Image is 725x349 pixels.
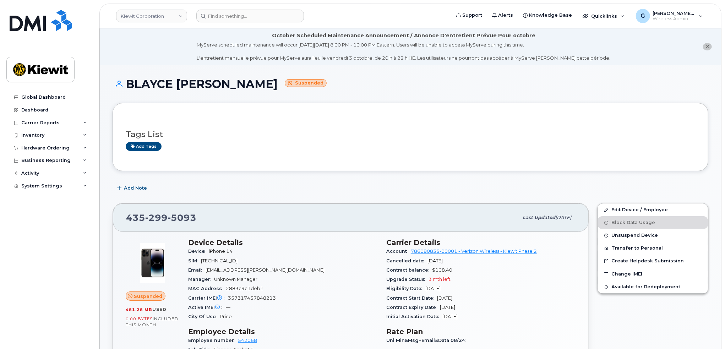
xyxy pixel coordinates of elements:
[598,242,708,255] button: Transfer to Personal
[272,32,535,39] div: October Scheduled Maintenance Announcement / Annonce D'entretient Prévue Pour octobre
[201,258,238,263] span: [TECHNICAL_ID]
[411,249,537,254] a: 786080835-00001 - Verizon Wireless - Kiewit Phase 2
[386,327,576,336] h3: Rate Plan
[188,327,378,336] h3: Employee Details
[188,277,214,282] span: Manager
[440,305,455,310] span: [DATE]
[126,130,695,139] h3: Tags List
[126,212,196,223] span: 435
[386,295,437,301] span: Contract Start Date
[703,43,712,50] button: close notification
[598,229,708,242] button: Unsuspend Device
[238,338,257,343] a: 542068
[555,215,571,220] span: [DATE]
[197,42,611,61] div: MyServe scheduled maintenance will occur [DATE][DATE] 8:00 PM - 10:00 PM Eastern. Users will be u...
[188,238,378,247] h3: Device Details
[188,338,238,343] span: Employee number
[214,277,257,282] span: Unknown Manager
[206,267,325,273] span: [EMAIL_ADDRESS][PERSON_NAME][DOMAIN_NAME]
[386,286,425,291] span: Eligibility Date
[598,268,708,280] button: Change IMEI
[226,305,230,310] span: —
[168,212,196,223] span: 5093
[386,267,432,273] span: Contract balance
[188,286,226,291] span: MAC Address
[209,249,233,254] span: iPhone 14
[611,233,658,238] span: Unsuspend Device
[386,338,469,343] span: Unl Min&Msg+Email&Data 08/24
[188,249,209,254] span: Device
[598,255,708,267] a: Create Helpdesk Submission
[220,314,232,319] span: Price
[134,293,162,300] span: Suspended
[386,238,576,247] h3: Carrier Details
[694,318,720,344] iframe: Messenger Launcher
[188,258,201,263] span: SIM
[386,249,411,254] span: Account
[126,316,153,321] span: 0.00 Bytes
[124,185,147,191] span: Add Note
[188,267,206,273] span: Email
[386,314,442,319] span: Initial Activation Date
[131,242,174,284] img: image20231002-3703462-njx0qo.jpeg
[425,286,441,291] span: [DATE]
[126,142,162,151] a: Add tags
[145,212,168,223] span: 299
[228,295,276,301] span: 357317457848213
[442,314,458,319] span: [DATE]
[432,267,452,273] span: $108.40
[188,305,226,310] span: Active IMEI
[437,295,452,301] span: [DATE]
[386,258,427,263] span: Cancelled date
[427,258,443,263] span: [DATE]
[188,295,228,301] span: Carrier IMEI
[598,203,708,216] a: Edit Device / Employee
[611,284,680,289] span: Available for Redeployment
[113,182,153,195] button: Add Note
[386,277,429,282] span: Upgrade Status
[598,280,708,293] button: Available for Redeployment
[598,216,708,229] button: Block Data Usage
[226,286,263,291] span: 2883c9c1deb1
[386,305,440,310] span: Contract Expiry Date
[113,78,708,90] h1: BLAYCE [PERSON_NAME]
[152,307,167,312] span: used
[285,79,327,87] small: Suspended
[523,215,555,220] span: Last updated
[126,307,152,312] span: 481.28 MB
[188,314,220,319] span: City Of Use
[429,277,451,282] span: 3 mth left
